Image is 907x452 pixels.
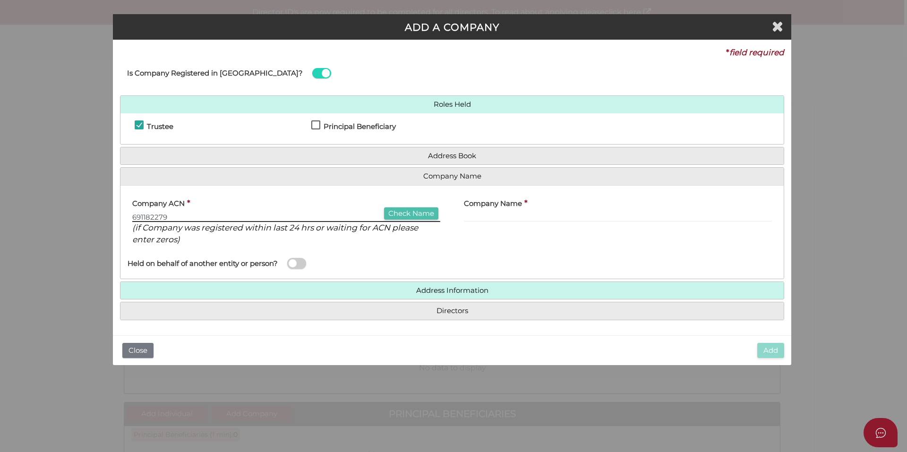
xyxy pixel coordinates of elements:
a: Address Book [128,152,777,160]
i: (if Company was registered within last 24 hrs or waiting for ACN please enter zeros) [132,222,418,244]
a: Address Information [128,287,777,295]
h4: Held on behalf of another entity or person? [128,260,278,268]
button: Check Name [384,207,438,220]
button: Add [757,343,784,358]
button: Close [122,343,154,358]
h4: Company Name [464,200,522,208]
h4: Company ACN [132,200,185,208]
button: Open asap [864,418,898,447]
a: Company Name [128,172,777,180]
a: Directors [128,307,777,315]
